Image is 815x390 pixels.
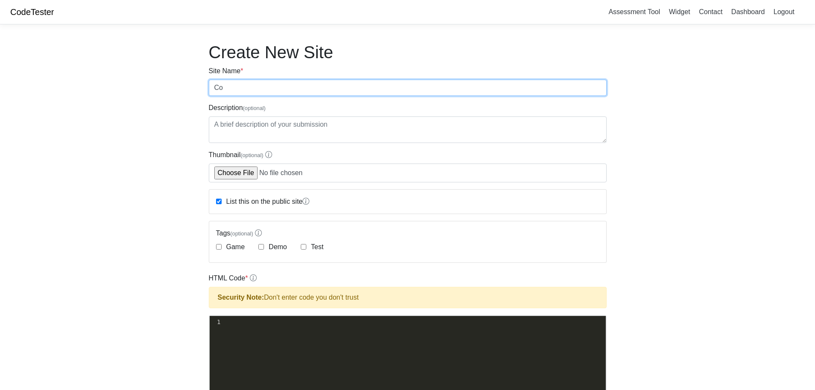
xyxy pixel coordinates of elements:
h1: Create New Site [209,42,607,63]
label: Demo [267,242,287,252]
label: Tags [216,228,599,238]
label: Thumbnail [209,150,273,160]
label: List this on the public site [225,196,310,207]
label: HTML Code [209,273,257,283]
div: Don't enter code you don't trust [209,287,607,308]
a: Widget [665,5,693,19]
a: Contact [696,5,726,19]
a: CodeTester [10,7,54,17]
label: Description [209,103,266,113]
a: Dashboard [728,5,768,19]
a: Assessment Tool [605,5,664,19]
strong: Security Note: [218,294,264,301]
a: Logout [770,5,798,19]
div: 1 [210,318,222,327]
span: (optional) [240,152,263,158]
span: (optional) [230,230,253,237]
label: Test [309,242,323,252]
label: Site Name [209,66,243,76]
label: Game [225,242,245,252]
span: (optional) [243,105,266,111]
